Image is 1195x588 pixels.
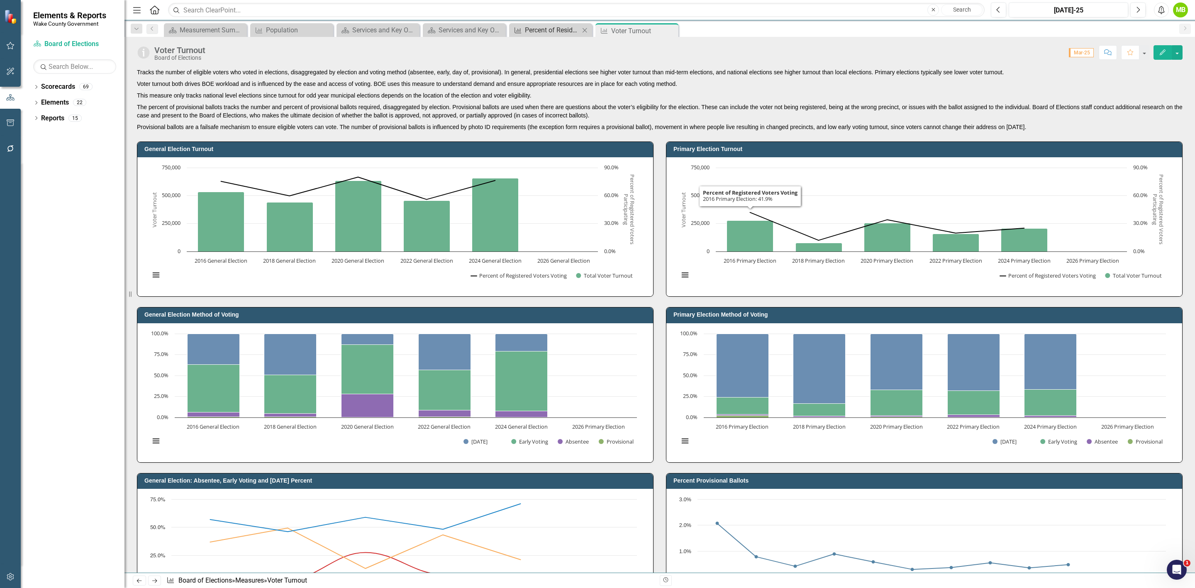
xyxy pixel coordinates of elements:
[471,272,567,279] button: Show Percent of Registered Voters Voting
[252,25,331,35] a: Population
[683,392,697,400] text: 25.0%
[137,121,1183,131] p: Provisional ballots are a failsafe mechanism to ensure eligible voters can vote. The number of pr...
[691,191,710,199] text: 500,000
[404,201,450,252] path: 2022 General Election, 454,488. Total Voter Turnout.
[796,243,842,252] path: 2018 Primary Election, 76,713. Total Voter Turnout.
[79,83,93,90] div: 69
[1024,389,1077,415] path: 2024 Primary Election, 30.9333904. Early Voting.
[794,565,797,568] path: 2018 Primary Election, 0.42104989. Percent Provisional.
[717,414,769,415] path: 2016 Primary Election, 1.88219487. Absentee.
[419,334,471,370] path: 2022 General Election, 43.24690641. Election Day.
[166,25,245,35] a: Measurement Summary
[948,390,1000,415] path: 2022 Primary Election, 28.67836795. Early Voting.
[151,192,158,227] text: Voter Turnout
[33,59,116,74] input: Search Below...
[188,412,240,417] path: 2016 General Election, 5.45763248. Absentee.
[1000,272,1096,279] button: Show Percent of Registered Voters Voting
[146,329,645,454] div: Chart. Highcharts interactive chart.
[679,522,691,528] text: 2.0%
[168,3,985,17] input: Search ClearPoint...
[1173,2,1188,17] div: MB
[1067,563,1070,566] path: 2024 General Election, 0.48258581. Percent Provisional.
[584,272,633,279] text: Total Voter Turnout
[680,329,697,337] text: 100.0%
[419,410,471,417] path: 2022 General Election, 7.97380789. Absentee.
[604,247,616,255] text: 0.0%
[675,163,1170,288] svg: Interactive chart
[679,548,691,554] text: 1.0%
[469,257,522,264] text: 2024 General Election
[146,163,645,288] div: Chart. Highcharts interactive chart.
[472,178,519,252] path: 2024 General Election, 656,878. Total Voter Turnout.
[1048,438,1077,445] text: Early Voting
[418,423,471,430] text: 2022 General Election
[793,416,846,417] path: 2018 Primary Election, 1.21491794. Absentee.
[137,101,1183,121] p: The percent of provisional ballots tracks the number and percent of provisional ballots required,...
[1012,5,1125,15] div: [DATE]-25
[611,26,676,36] div: Voter Turnout
[188,334,599,417] g: Absentee, bar series 3 of 4 with 6 bars.
[679,435,691,447] button: View chart menu, Chart
[872,560,875,564] path: 2020 Primary Election, 0.58883019. Percent Provisional.
[41,98,69,107] a: Elements
[724,257,776,264] text: 2016 Primary Election
[425,25,504,35] a: Services and Key Operating Measures
[519,438,548,445] text: Early Voting
[137,46,150,59] img: Information Only
[188,364,240,412] path: 2016 General Election, 56.91643953. Early Voting.
[1000,438,1017,445] text: [DATE]
[188,334,599,375] g: Election Day, bar series 1 of 4 with 6 bars.
[400,257,453,264] text: 2022 General Election
[1167,560,1187,580] iframe: Intercom live chat
[604,219,619,227] text: 30.0%
[871,334,923,390] path: 2020 Primary Election, 66.92515843. Election Day.
[1184,560,1190,566] span: 1
[33,10,106,20] span: Elements & Reports
[68,115,82,122] div: 15
[727,221,773,252] path: 2016 Primary Election, 275,370. Total Voter Turnout.
[683,371,697,379] text: 50.0%
[933,234,979,252] path: 2022 Primary Election, 156,564. Total Voter Turnout.
[686,413,697,421] text: 0.0%
[861,257,913,264] text: 2020 Primary Election
[1113,272,1162,279] text: Total Voter Turnout
[675,329,1170,454] svg: Interactive chart
[576,272,633,279] button: Show Total Voter Turnout
[793,403,846,416] path: 2018 Primary Election, 14.78237065. Early Voting.
[1024,423,1077,430] text: 2024 Primary Election
[162,219,180,227] text: 250,000
[793,423,846,430] text: 2018 Primary Election
[993,438,1031,445] button: Show Election Day
[150,497,165,503] text: 75.0%
[73,99,86,106] div: 22
[264,375,317,413] path: 2018 General Election, 46.06822679. Early Voting.
[188,334,599,414] g: Early Voting, bar series 2 of 4 with 6 bars.
[154,350,168,358] text: 75.0%
[150,525,165,530] text: 50.0%
[953,6,971,13] span: Search
[948,334,1000,390] path: 2022 Primary Election, 67.95879002. Election Day.
[187,423,239,430] text: 2016 General Election
[870,423,923,430] text: 2020 Primary Election
[479,272,567,279] text: Percent of Registered Voters Voting
[144,146,649,152] h3: General Election Turnout
[419,370,471,410] path: 2022 General Election, 48.22327542. Early Voting.
[604,163,619,171] text: 90.0%
[675,163,1174,288] div: Chart. Highcharts interactive chart.
[1095,438,1118,445] text: Absentee
[33,20,106,27] small: Wake County Government
[151,329,168,337] text: 100.0%
[1087,438,1118,445] button: Show Absentee
[989,561,992,564] path: 2022 General Election, 0.55601028. Percent Provisional.
[1133,163,1148,171] text: 90.0%
[495,411,548,417] path: 2024 General Election, 7.43501837. Absentee.
[180,25,245,35] div: Measurement Summary
[144,312,649,318] h3: General Election Method of Voting
[948,415,1000,417] path: 2022 Primary Election, 2.99174778. Absentee.
[673,312,1178,318] h3: Primary Election Method of Voting
[1009,2,1128,17] button: [DATE]-25
[439,25,504,35] div: Services and Key Operating Measures
[264,413,317,417] path: 2018 General Election, 3.73810494. Absentee.
[599,438,634,445] button: Show Provisional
